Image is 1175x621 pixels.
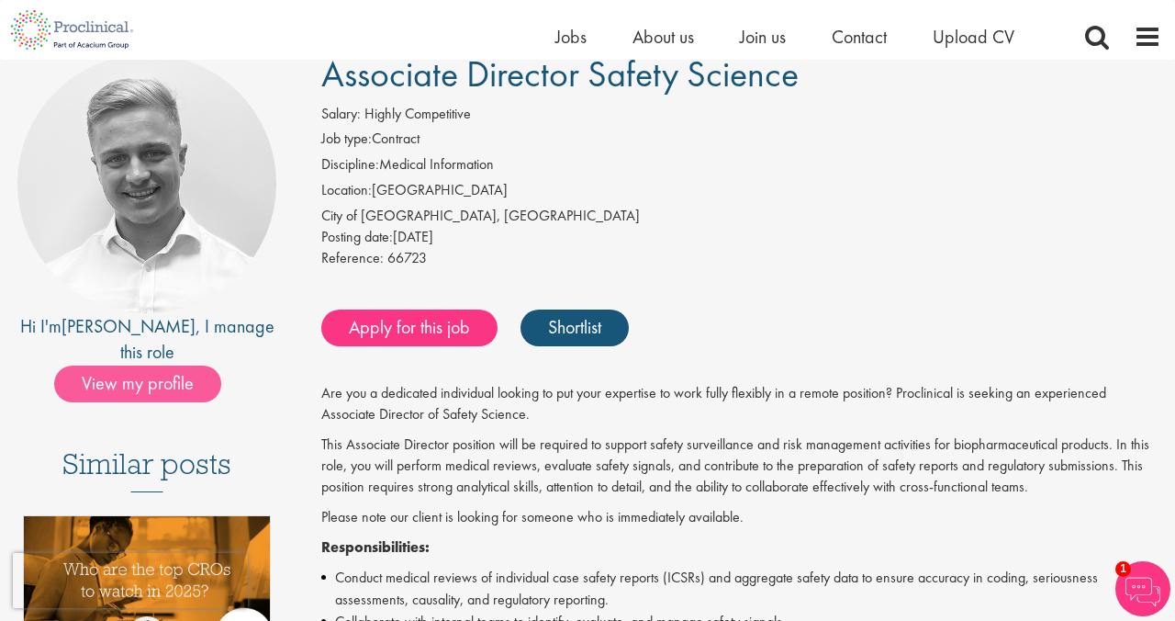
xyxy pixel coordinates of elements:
span: 1 [1115,561,1131,577]
div: City of [GEOGRAPHIC_DATA], [GEOGRAPHIC_DATA] [321,206,1161,227]
a: Shortlist [520,310,629,346]
li: Medical Information [321,154,1161,180]
div: [DATE] [321,227,1161,248]
span: 66723 [387,248,427,267]
label: Salary: [321,104,361,125]
iframe: reCAPTCHA [13,553,248,608]
p: Are you a dedicated individual looking to put your expertise to work fully flexibly in a remote p... [321,383,1161,425]
a: View my profile [54,369,240,393]
p: Please note our client is looking for someone who is immediately available. [321,507,1161,528]
li: [GEOGRAPHIC_DATA] [321,180,1161,206]
a: Upload CV [933,25,1014,49]
li: Contract [321,129,1161,154]
label: Discipline: [321,154,379,175]
span: Posting date: [321,227,393,246]
label: Reference: [321,248,384,269]
a: [PERSON_NAME] [62,314,196,338]
span: View my profile [54,366,221,402]
img: Chatbot [1115,561,1170,616]
h3: Similar posts [62,448,231,492]
span: Associate Director Safety Science [321,51,799,97]
img: imeage of recruiter Joshua Bye [17,54,276,313]
label: Location: [321,180,372,201]
div: Hi I'm , I manage this role [14,313,280,366]
strong: Responsibilities: [321,537,430,557]
p: This Associate Director position will be required to support safety surveillance and risk managem... [321,435,1161,498]
label: Job type: [321,129,372,150]
a: Contact [832,25,887,49]
span: Highly Competitive [364,104,471,123]
li: Conduct medical reviews of individual case safety reports (ICSRs) and aggregate safety data to en... [321,567,1161,611]
a: Jobs [555,25,587,49]
a: About us [632,25,694,49]
a: Join us [740,25,786,49]
a: Apply for this job [321,310,498,346]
